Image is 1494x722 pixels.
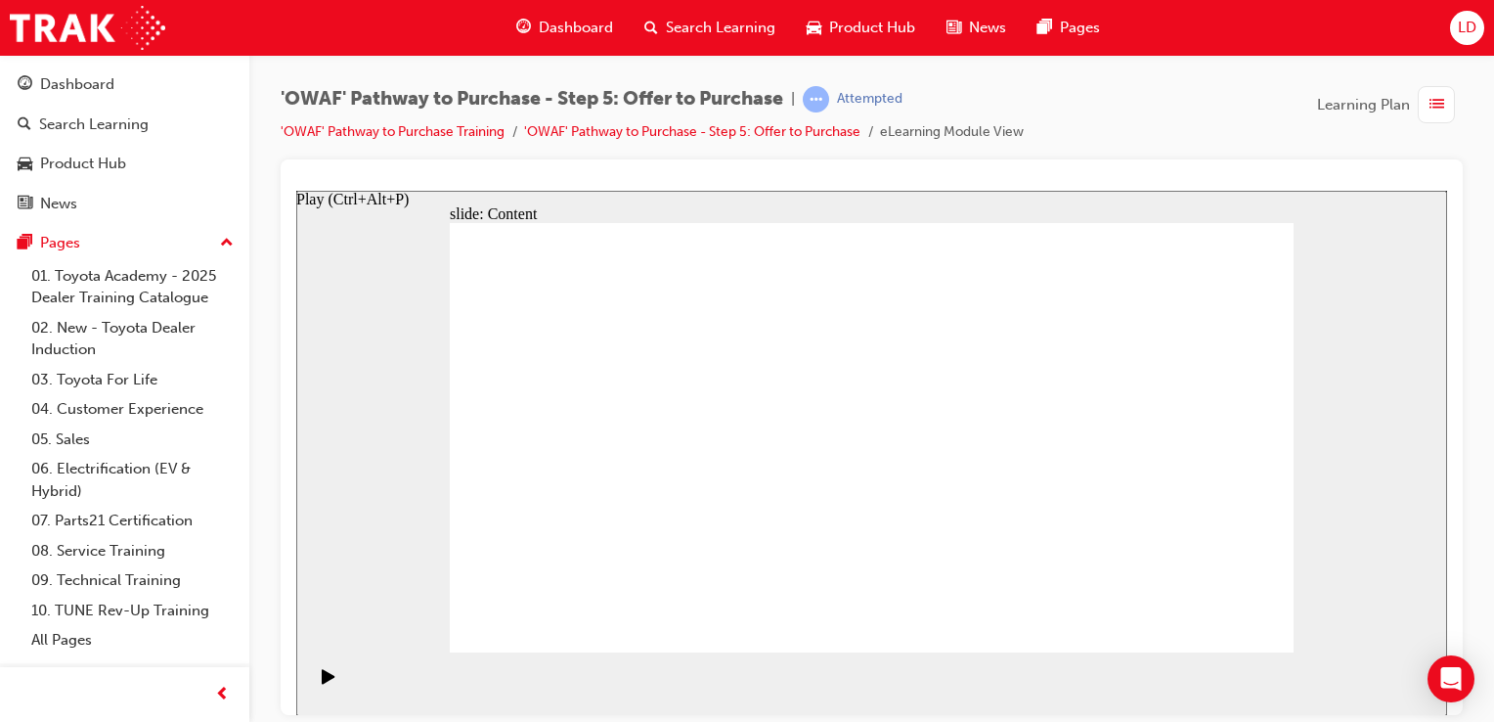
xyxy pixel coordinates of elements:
span: Product Hub [829,17,915,39]
span: pages-icon [1037,16,1052,40]
span: Search Learning [666,17,775,39]
span: car-icon [807,16,821,40]
a: news-iconNews [931,8,1022,48]
a: Product Hub [8,146,242,182]
div: News [40,193,77,215]
span: Dashboard [539,17,613,39]
li: eLearning Module View [880,121,1024,144]
a: 01. Toyota Academy - 2025 Dealer Training Catalogue [23,261,242,313]
span: | [791,88,795,111]
a: 'OWAF' Pathway to Purchase - Step 5: Offer to Purchase [524,123,860,140]
span: car-icon [18,156,32,173]
button: LD [1450,11,1484,45]
button: Play (Ctrl+Alt+P) [10,477,43,511]
span: Pages [1060,17,1100,39]
span: search-icon [18,116,31,134]
a: News [8,186,242,222]
a: 08. Service Training [23,536,242,566]
a: 07. Parts21 Certification [23,506,242,536]
button: Pages [8,225,242,261]
span: Learning Plan [1317,94,1410,116]
div: Open Intercom Messenger [1428,655,1474,702]
span: News [969,17,1006,39]
a: guage-iconDashboard [501,8,629,48]
span: pages-icon [18,235,32,252]
span: LD [1458,17,1476,39]
a: pages-iconPages [1022,8,1116,48]
a: 'OWAF' Pathway to Purchase Training [281,123,505,140]
span: guage-icon [516,16,531,40]
div: Search Learning [39,113,149,136]
span: news-icon [18,196,32,213]
a: Search Learning [8,107,242,143]
a: 10. TUNE Rev-Up Training [23,596,242,626]
a: 03. Toyota For Life [23,365,242,395]
span: search-icon [644,16,658,40]
a: 05. Sales [23,425,242,455]
span: list-icon [1429,93,1444,117]
a: 09. Technical Training [23,565,242,596]
div: Pages [40,232,80,254]
div: Product Hub [40,153,126,175]
div: Dashboard [40,73,114,96]
div: playback controls [10,462,43,525]
button: Learning Plan [1317,86,1463,123]
span: up-icon [220,231,234,256]
a: 06. Electrification (EV & Hybrid) [23,454,242,506]
a: Dashboard [8,67,242,103]
span: prev-icon [215,683,230,707]
div: Attempted [837,90,902,109]
span: news-icon [946,16,961,40]
a: search-iconSearch Learning [629,8,791,48]
a: All Pages [23,625,242,655]
a: car-iconProduct Hub [791,8,931,48]
button: DashboardSearch LearningProduct HubNews [8,63,242,225]
img: Trak [10,6,165,50]
a: 04. Customer Experience [23,394,242,425]
span: guage-icon [18,76,32,94]
span: learningRecordVerb_ATTEMPT-icon [803,86,829,113]
span: 'OWAF' Pathway to Purchase - Step 5: Offer to Purchase [281,88,783,111]
a: 02. New - Toyota Dealer Induction [23,313,242,365]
